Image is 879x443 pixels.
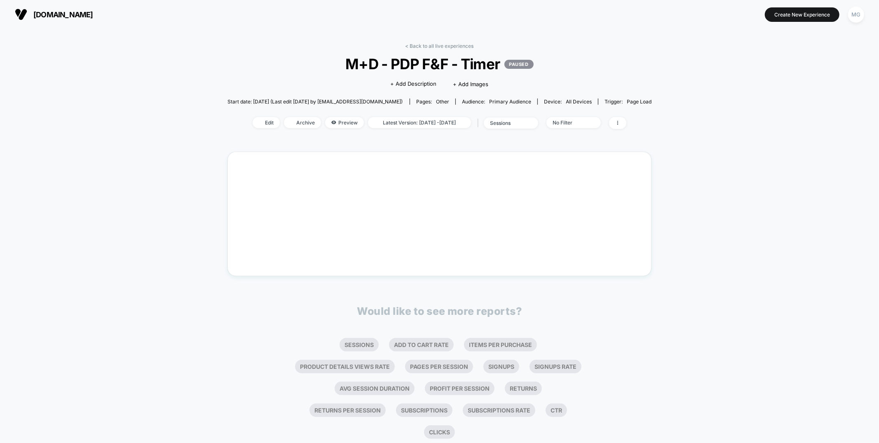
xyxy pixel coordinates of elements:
[295,360,395,373] li: Product Details Views Rate
[284,117,321,128] span: Archive
[253,117,280,128] span: Edit
[405,360,473,373] li: Pages Per Session
[765,7,839,22] button: Create New Experience
[463,403,535,417] li: Subscriptions Rate
[227,98,403,105] span: Start date: [DATE] (Last edit [DATE] by [EMAIL_ADDRESS][DOMAIN_NAME])
[406,43,474,49] a: < Back to all live experiences
[391,80,437,88] span: + Add Description
[605,98,652,105] div: Trigger:
[475,117,484,129] span: |
[530,360,581,373] li: Signups Rate
[462,98,531,105] div: Audience:
[416,98,449,105] div: Pages:
[489,98,531,105] span: Primary Audience
[335,382,415,395] li: Avg Session Duration
[546,403,567,417] li: Ctr
[325,117,364,128] span: Preview
[627,98,652,105] span: Page Load
[425,382,495,395] li: Profit Per Session
[436,98,449,105] span: other
[396,403,452,417] li: Subscriptions
[340,338,379,352] li: Sessions
[309,403,386,417] li: Returns Per Session
[12,8,96,21] button: [DOMAIN_NAME]
[248,55,631,73] span: M+D - PDP F&F - Timer
[33,10,93,19] span: [DOMAIN_NAME]
[357,305,522,317] p: Would like to see more reports?
[424,425,455,439] li: Clicks
[483,360,519,373] li: Signups
[453,81,489,87] span: + Add Images
[15,8,27,21] img: Visually logo
[368,117,471,128] span: Latest Version: [DATE] - [DATE]
[566,98,592,105] span: all devices
[504,60,534,69] p: PAUSED
[553,120,586,126] div: No Filter
[464,338,537,352] li: Items Per Purchase
[490,120,523,126] div: sessions
[537,98,598,105] span: Device:
[846,6,867,23] button: MG
[505,382,542,395] li: Returns
[848,7,864,23] div: MG
[389,338,454,352] li: Add To Cart Rate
